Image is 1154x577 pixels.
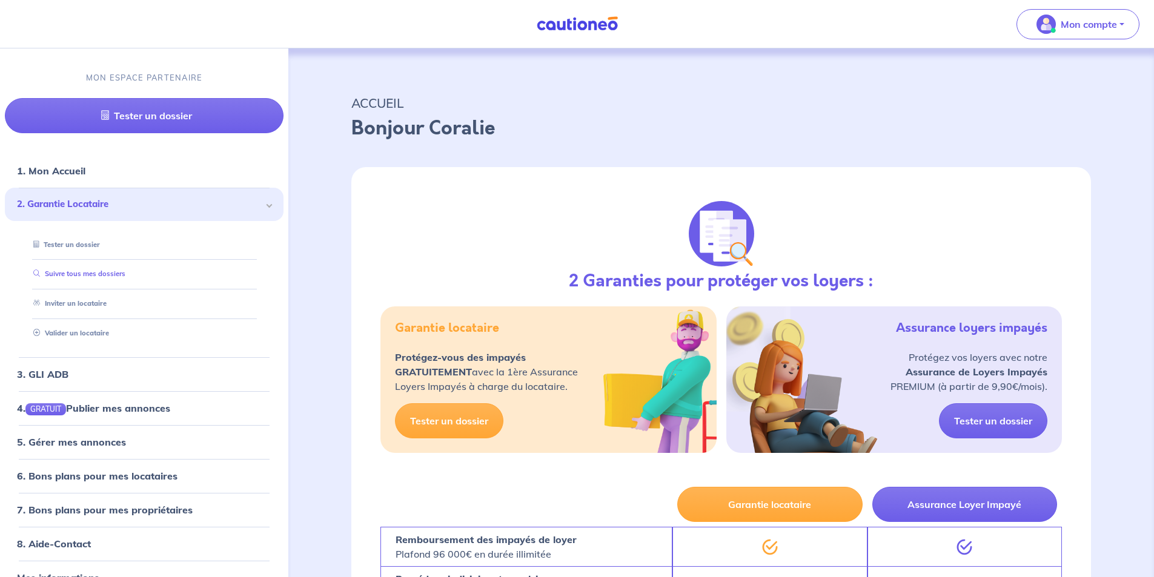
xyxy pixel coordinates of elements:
[19,294,269,314] div: Inviter un locataire
[396,533,577,546] strong: Remboursement des impayés de loyer
[28,270,125,279] a: Suivre tous mes dossiers
[19,323,269,343] div: Valider un locataire
[17,197,262,211] span: 2. Garantie Locataire
[351,114,1091,143] p: Bonjour Coralie
[395,351,526,378] strong: Protégez-vous des impayés GRATUITEMENT
[86,72,203,84] p: MON ESPACE PARTENAIRE
[677,487,862,522] button: Garantie locataire
[5,362,284,386] div: 3. GLI ADB
[5,188,284,221] div: 2. Garantie Locataire
[17,436,126,448] a: 5. Gérer mes annonces
[395,321,499,335] h5: Garantie locataire
[28,329,109,337] a: Valider un locataire
[17,470,177,482] a: 6. Bons plans pour mes locataires
[5,396,284,420] div: 4.GRATUITPublier mes annonces
[5,159,284,183] div: 1. Mon Accueil
[19,265,269,285] div: Suivre tous mes dossiers
[28,240,100,249] a: Tester un dossier
[17,504,193,516] a: 7. Bons plans pour mes propriétaires
[5,498,284,522] div: 7. Bons plans pour mes propriétaires
[872,487,1057,522] button: Assurance Loyer Impayé
[896,321,1047,335] h5: Assurance loyers impayés
[395,403,503,438] a: Tester un dossier
[890,350,1047,394] p: Protégez vos loyers avec notre PREMIUM (à partir de 9,90€/mois).
[5,532,284,556] div: 8. Aide-Contact
[5,98,284,133] a: Tester un dossier
[939,403,1047,438] a: Tester un dossier
[5,430,284,454] div: 5. Gérer mes annonces
[17,368,68,380] a: 3. GLI ADB
[28,300,107,308] a: Inviter un locataire
[395,350,578,394] p: avec la 1ère Assurance Loyers Impayés à charge du locataire.
[351,92,1091,114] p: ACCUEIL
[689,201,754,266] img: justif-loupe
[396,532,577,561] p: Plafond 96 000€ en durée illimitée
[19,235,269,255] div: Tester un dossier
[17,402,170,414] a: 4.GRATUITPublier mes annonces
[906,366,1047,378] strong: Assurance de Loyers Impayés
[1016,9,1139,39] button: illu_account_valid_menu.svgMon compte
[532,16,623,31] img: Cautioneo
[5,464,284,488] div: 6. Bons plans pour mes locataires
[17,538,91,550] a: 8. Aide-Contact
[1036,15,1056,34] img: illu_account_valid_menu.svg
[569,271,874,292] h3: 2 Garanties pour protéger vos loyers :
[1061,17,1117,31] p: Mon compte
[17,165,85,177] a: 1. Mon Accueil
